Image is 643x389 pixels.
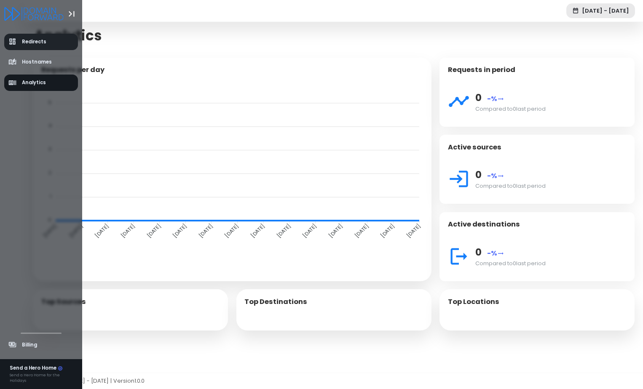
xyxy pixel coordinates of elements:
[119,222,136,239] tspan: [DATE]
[94,222,110,239] tspan: [DATE]
[475,259,627,268] div: Compared to 0 last period
[171,222,188,239] tspan: [DATE]
[405,222,422,239] tspan: [DATE]
[64,6,80,22] button: Toggle Aside
[475,91,627,105] div: 0
[566,3,635,18] button: [DATE] - [DATE]
[4,8,64,19] a: Logo
[353,222,370,239] tspan: [DATE]
[223,222,240,239] tspan: [DATE]
[475,168,627,182] div: 0
[379,222,396,239] tspan: [DATE]
[301,222,318,239] tspan: [DATE]
[22,341,37,349] span: Billing
[487,94,504,104] span: -%
[4,337,78,353] a: Billing
[448,298,499,306] h5: Top Locations
[22,38,46,45] span: Redirects
[197,222,214,239] tspan: [DATE]
[448,143,501,152] h4: Active sources
[10,372,77,384] div: Send a Hero Home for the Holidays
[475,105,627,113] div: Compared to 0 last period
[249,222,266,239] tspan: [DATE]
[4,75,78,91] a: Analytics
[4,54,78,70] a: Hostnames
[327,222,344,239] tspan: [DATE]
[487,248,504,258] span: -%
[4,34,78,50] a: Redirects
[145,222,162,239] tspan: [DATE]
[244,298,307,306] h5: Top Destinations
[22,59,52,66] span: Hostnames
[475,182,627,190] div: Compared to 0 last period
[10,365,77,372] div: Send a Hero Home
[475,245,627,259] div: 0
[41,66,104,74] h5: Requests per day
[448,220,520,229] h4: Active destinations
[22,79,46,86] span: Analytics
[33,377,145,385] span: Copyright © [DATE] - [DATE] | Version 1.0.0
[448,66,515,74] h4: Requests in period
[275,222,292,239] tspan: [DATE]
[487,171,504,181] span: -%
